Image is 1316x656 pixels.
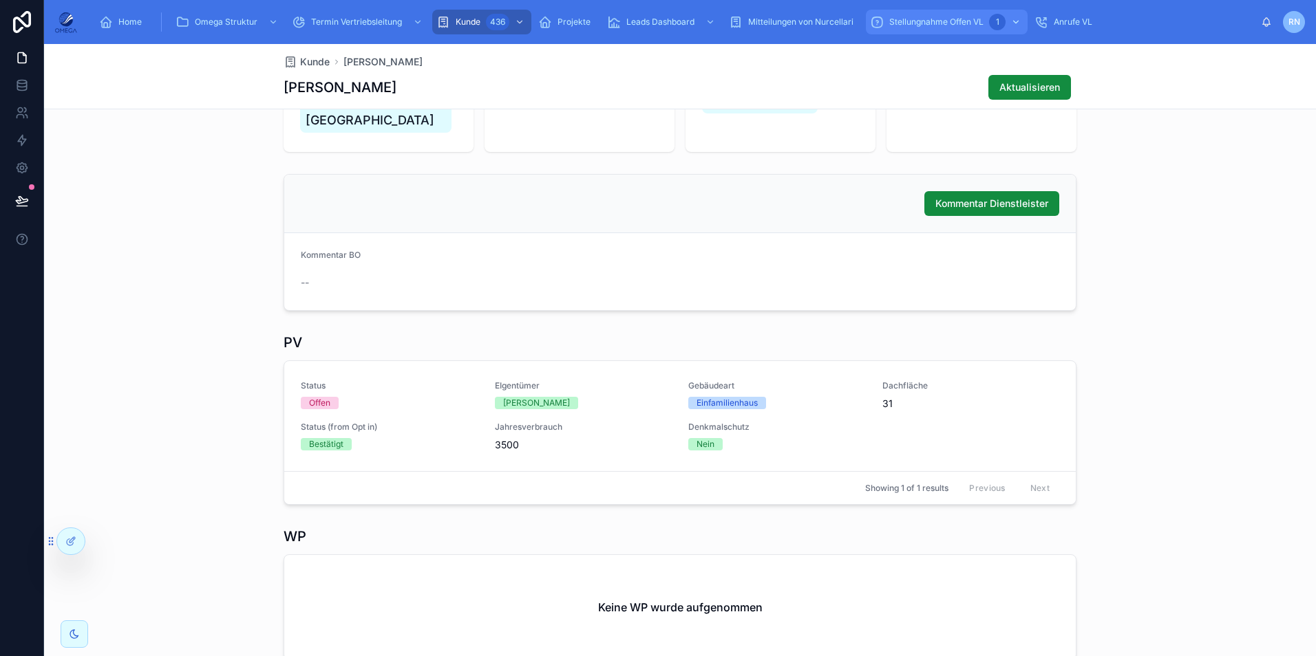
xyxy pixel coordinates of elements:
[688,422,866,433] span: Denkmalschutz
[306,91,446,130] span: QC [GEOGRAPHIC_DATA]
[999,80,1060,94] span: Aktualisieren
[309,438,343,450] div: Bestätigt
[924,191,1059,216] button: Kommentar Dienstleister
[486,14,509,30] div: 436
[495,380,672,391] span: EIgentümer
[882,397,1060,411] span: 31
[882,380,1060,391] span: Dachfläche
[697,397,758,409] div: Einfamilienhaus
[55,11,77,33] img: App logo
[195,17,257,28] span: Omega Struktur
[503,397,570,409] div: [PERSON_NAME]
[603,10,722,34] a: Leads Dashboard
[988,75,1071,100] button: Aktualisieren
[456,17,480,28] span: Kunde
[301,276,309,289] span: --
[288,10,429,34] a: Termin Vertriebsleitung
[688,380,866,391] span: Gebäudeart
[311,17,402,28] span: Termin Vertriebsleitung
[284,527,306,546] h1: WP
[301,250,361,260] span: Kommentar BO
[118,17,142,28] span: Home
[865,483,948,494] span: Showing 1 of 1 results
[300,55,330,69] span: Kunde
[301,380,478,391] span: Status
[309,397,330,409] div: Offen
[534,10,600,34] a: Projekte
[284,55,330,69] a: Kunde
[935,197,1048,210] span: Kommentar Dienstleister
[284,78,396,97] h1: [PERSON_NAME]
[495,422,672,433] span: Jahresverbrauch
[343,55,423,69] a: [PERSON_NAME]
[284,333,302,352] h1: PV
[889,17,984,28] span: Stellungnahme Offen VL
[171,10,285,34] a: Omega Struktur
[1054,17,1092,28] span: Anrufe VL
[495,438,672,452] span: 3500
[748,17,853,28] span: Mitteilungen von Nurcellari
[866,10,1028,34] a: Stellungnahme Offen VL1
[95,10,151,34] a: Home
[598,599,763,615] h2: Keine WP wurde aufgenommen
[1030,10,1102,34] a: Anrufe VL
[88,7,1261,37] div: scrollable content
[989,14,1006,30] div: 1
[432,10,531,34] a: Kunde436
[301,422,478,433] span: Status (from Opt in)
[1288,17,1300,28] span: RN
[697,438,714,450] div: Nein
[725,10,863,34] a: Mitteilungen von Nurcellari
[558,17,591,28] span: Projekte
[626,17,694,28] span: Leads Dashboard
